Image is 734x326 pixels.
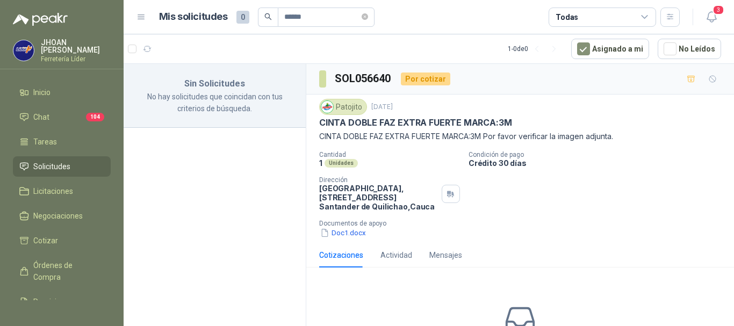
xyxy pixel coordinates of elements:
span: 104 [86,113,104,121]
div: 1 - 0 de 0 [508,40,563,57]
button: 3 [702,8,721,27]
p: Dirección [319,176,437,184]
a: Negociaciones [13,206,111,226]
span: close-circle [362,13,368,20]
a: Chat104 [13,107,111,127]
span: Negociaciones [33,210,83,222]
p: Ferretería Líder [41,56,111,62]
h1: Mis solicitudes [159,9,228,25]
span: close-circle [362,12,368,22]
span: Inicio [33,86,51,98]
div: Actividad [380,249,412,261]
a: Solicitudes [13,156,111,177]
button: Asignado a mi [571,39,649,59]
p: CINTA DOBLE FAZ EXTRA FUERTE MARCA:3M [319,117,512,128]
a: Cotizar [13,230,111,251]
span: Cotizar [33,235,58,247]
p: [DATE] [371,102,393,112]
button: No Leídos [658,39,721,59]
p: 1 [319,158,322,168]
div: Patojito [319,99,367,115]
p: Condición de pago [469,151,730,158]
span: search [264,13,272,20]
a: Licitaciones [13,181,111,201]
p: No hay solicitudes que coincidan con tus criterios de búsqueda. [136,91,293,114]
img: Company Logo [321,101,333,113]
a: Remisiones [13,292,111,312]
span: Licitaciones [33,185,73,197]
span: Tareas [33,136,57,148]
p: JHOAN [PERSON_NAME] [41,39,111,54]
div: Todas [556,11,578,23]
p: [GEOGRAPHIC_DATA], [STREET_ADDRESS] Santander de Quilichao , Cauca [319,184,437,211]
p: Documentos de apoyo [319,220,730,227]
div: Por cotizar [401,73,450,85]
span: Órdenes de Compra [33,259,100,283]
h3: Sin Solicitudes [136,77,293,91]
img: Company Logo [13,40,34,61]
span: Solicitudes [33,161,70,172]
span: 3 [713,5,724,15]
p: CINTA DOBLE FAZ EXTRA FUERTE MARCA:3M Por favor verificar la imagen adjunta. [319,131,721,142]
div: Mensajes [429,249,462,261]
button: Doc1.docx [319,227,367,238]
a: Tareas [13,132,111,152]
p: Cantidad [319,151,460,158]
div: Cotizaciones [319,249,363,261]
a: Órdenes de Compra [13,255,111,287]
img: Logo peakr [13,13,68,26]
span: Chat [33,111,49,123]
span: 0 [236,11,249,24]
span: Remisiones [33,296,73,308]
a: Inicio [13,82,111,103]
p: Crédito 30 días [469,158,730,168]
h3: SOL056640 [335,70,392,87]
div: Unidades [325,159,358,168]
